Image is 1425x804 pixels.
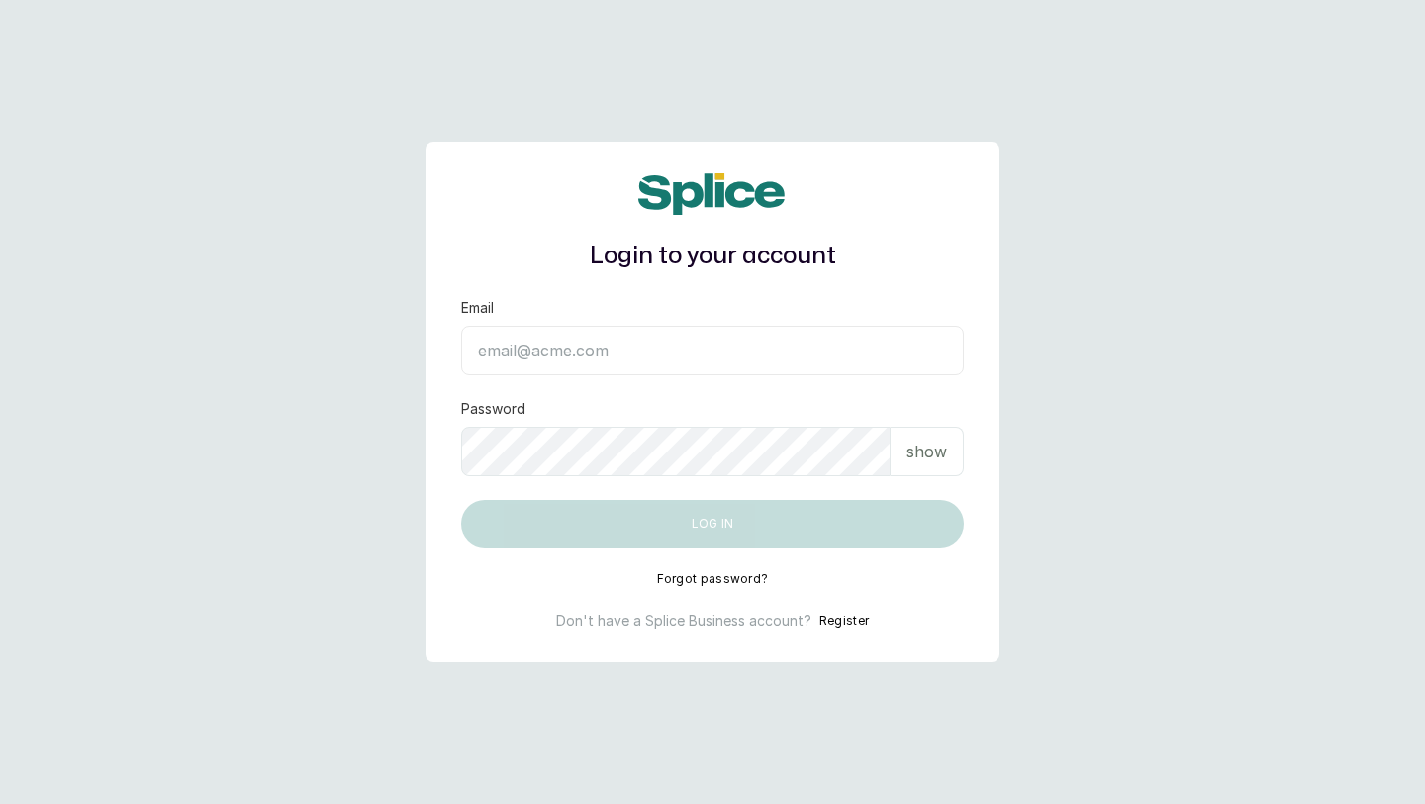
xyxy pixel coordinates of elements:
p: Don't have a Splice Business account? [556,611,811,631]
button: Forgot password? [657,571,769,587]
p: show [906,440,947,463]
h1: Login to your account [461,239,964,274]
label: Password [461,399,525,419]
button: Register [819,611,869,631]
button: Log in [461,500,964,548]
input: email@acme.com [461,326,964,375]
label: Email [461,298,494,318]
